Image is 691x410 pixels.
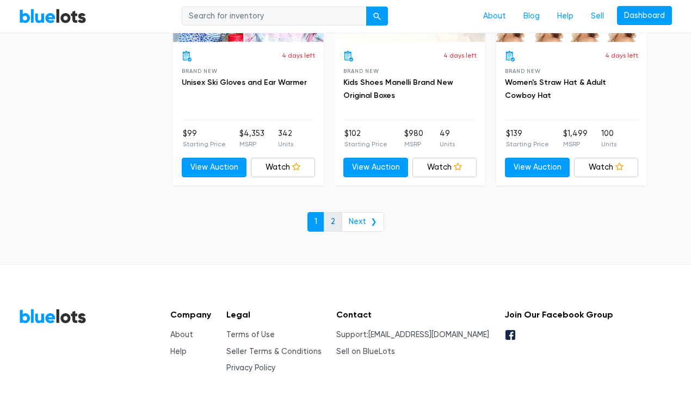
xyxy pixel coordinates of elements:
[601,139,616,149] p: Units
[336,347,395,356] a: Sell on BlueLots
[574,158,639,177] a: Watch
[582,6,613,27] a: Sell
[548,6,582,27] a: Help
[226,309,322,320] h5: Legal
[278,139,293,149] p: Units
[344,139,387,149] p: Starting Price
[239,128,264,150] li: $4,353
[404,139,423,149] p: MSRP
[182,68,217,74] span: Brand New
[336,309,489,320] h5: Contact
[324,212,342,232] a: 2
[474,6,515,27] a: About
[601,128,616,150] li: 100
[182,78,307,87] a: Unisex Ski Gloves and Ear Warmer
[343,158,408,177] a: View Auction
[563,139,588,149] p: MSRP
[251,158,316,177] a: Watch
[505,68,540,74] span: Brand New
[563,128,588,150] li: $1,499
[368,330,489,339] a: [EMAIL_ADDRESS][DOMAIN_NAME]
[504,309,613,320] h5: Join Our Facebook Group
[344,128,387,150] li: $102
[440,139,455,149] p: Units
[170,330,193,339] a: About
[343,78,453,100] a: Kids Shoes Manelli Brand New Original Boxes
[336,329,489,341] li: Support:
[226,347,322,356] a: Seller Terms & Conditions
[19,308,87,324] a: BlueLots
[412,158,477,177] a: Watch
[443,51,477,60] p: 4 days left
[182,7,367,26] input: Search for inventory
[239,139,264,149] p: MSRP
[505,158,570,177] a: View Auction
[617,6,672,26] a: Dashboard
[19,8,87,24] a: BlueLots
[182,158,246,177] a: View Auction
[170,309,211,320] h5: Company
[605,51,638,60] p: 4 days left
[506,128,549,150] li: $139
[440,128,455,150] li: 49
[506,139,549,149] p: Starting Price
[183,128,226,150] li: $99
[342,212,384,232] a: Next ❯
[404,128,423,150] li: $980
[226,363,275,372] a: Privacy Policy
[343,68,379,74] span: Brand New
[170,347,187,356] a: Help
[226,330,275,339] a: Terms of Use
[515,6,548,27] a: Blog
[282,51,315,60] p: 4 days left
[278,128,293,150] li: 342
[505,78,606,100] a: Women's Straw Hat & Adult Cowboy Hat
[307,212,324,232] a: 1
[183,139,226,149] p: Starting Price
